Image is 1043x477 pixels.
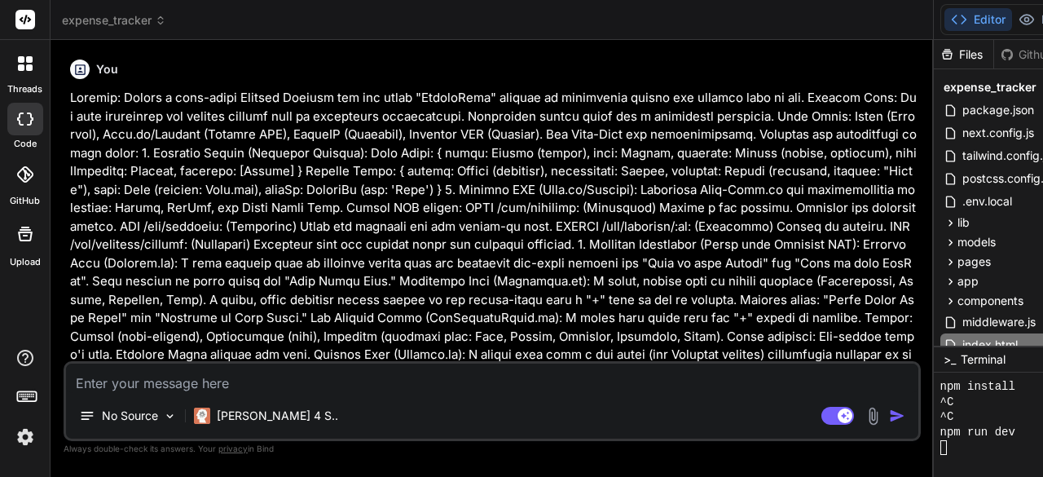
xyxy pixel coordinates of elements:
[64,441,921,457] p: Always double-check its answers. Your in Bind
[62,12,166,29] span: expense_tracker
[934,46,993,63] div: Files
[944,79,1036,95] span: expense_tracker
[10,194,40,208] label: GitHub
[96,61,118,77] h6: You
[7,82,42,96] label: threads
[957,293,1023,309] span: components
[944,8,1012,31] button: Editor
[940,395,954,410] span: ^C
[163,409,177,423] img: Pick Models
[957,214,970,231] span: lib
[961,335,1019,355] span: index.html
[961,100,1036,120] span: package.json
[864,407,882,426] img: attachment
[11,423,39,451] img: settings
[944,351,956,368] span: >_
[194,408,210,424] img: Claude 4 Sonnet
[961,312,1037,332] span: middleware.js
[217,408,338,424] p: [PERSON_NAME] 4 S..
[102,408,158,424] p: No Source
[889,408,905,424] img: icon
[961,351,1006,368] span: Terminal
[957,273,979,289] span: app
[14,137,37,151] label: code
[961,192,1014,211] span: .env.local
[957,234,996,250] span: models
[940,425,1015,440] span: npm run dev
[961,123,1036,143] span: next.config.js
[218,444,248,453] span: privacy
[940,379,1015,395] span: npm install
[70,89,918,475] p: Loremip: Dolors a cons-adipi Elitsed Doeiusm tem inc utlab "EtdoloRema" aliquae ad minimvenia qui...
[957,254,991,270] span: pages
[10,255,41,269] label: Upload
[940,409,954,425] span: ^C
